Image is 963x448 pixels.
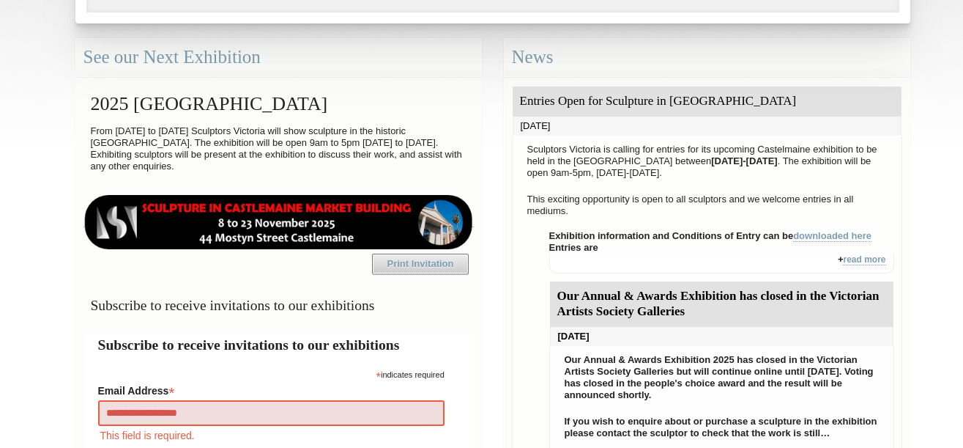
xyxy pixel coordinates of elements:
[83,291,474,320] h3: Subscribe to receive invitations to our exhibitions
[98,381,445,398] label: Email Address
[513,87,901,117] div: Entries Open for Sculpture in [GEOGRAPHIC_DATA]
[513,117,901,136] div: [DATE]
[550,327,893,346] div: [DATE]
[843,254,885,265] a: read more
[75,38,482,77] div: See our Next Exhibition
[549,254,894,273] div: +
[520,140,894,183] p: Sculptors Victoria is calling for entries for its upcoming Castelmaine exhibition to be held in t...
[793,230,871,242] a: downloaded here
[711,155,778,166] strong: [DATE]-[DATE]
[557,350,886,405] p: Our Annual & Awards Exhibition 2025 has closed in the Victorian Artists Society Galleries but wil...
[98,334,459,356] h2: Subscribe to receive invitations to our exhibitions
[98,367,445,381] div: indicates required
[557,412,886,443] p: If you wish to enquire about or purchase a sculpture in the exhibition please contact the sculpto...
[83,122,474,176] p: From [DATE] to [DATE] Sculptors Victoria will show sculpture in the historic [GEOGRAPHIC_DATA]. T...
[98,427,445,444] div: This field is required.
[520,190,894,221] p: This exciting opportunity is open to all sculptors and we welcome entries in all mediums.
[372,254,469,274] a: Print Invitation
[83,195,474,249] img: castlemaine-ldrbd25v2.png
[549,230,872,242] strong: Exhibition information and Conditions of Entry can be
[83,86,474,122] h2: 2025 [GEOGRAPHIC_DATA]
[550,282,893,327] div: Our Annual & Awards Exhibition has closed in the Victorian Artists Society Galleries
[504,38,910,77] div: News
